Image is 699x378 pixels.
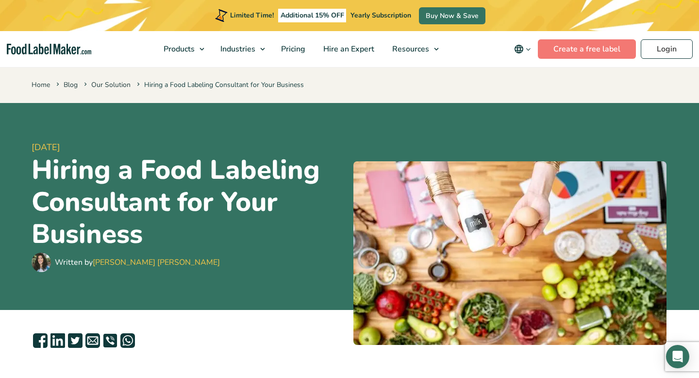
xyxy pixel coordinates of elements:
[230,11,274,20] span: Limited Time!
[419,7,485,24] a: Buy Now & Save
[272,31,312,67] a: Pricing
[32,141,346,154] span: [DATE]
[32,80,50,89] a: Home
[55,257,220,268] div: Written by
[64,80,78,89] a: Blog
[161,44,196,54] span: Products
[212,31,270,67] a: Industries
[278,9,347,22] span: Additional 15% OFF
[91,80,131,89] a: Our Solution
[320,44,375,54] span: Hire an Expert
[383,31,444,67] a: Resources
[315,31,381,67] a: Hire an Expert
[32,253,51,272] img: Maria Abi Hanna - Food Label Maker
[135,80,304,89] span: Hiring a Food Labeling Consultant for Your Business
[278,44,306,54] span: Pricing
[217,44,256,54] span: Industries
[155,31,209,67] a: Products
[350,11,411,20] span: Yearly Subscription
[538,39,636,59] a: Create a free label
[666,345,689,368] div: Open Intercom Messenger
[32,154,346,250] h1: Hiring a Food Labeling Consultant for Your Business
[93,257,220,268] a: [PERSON_NAME] [PERSON_NAME]
[389,44,430,54] span: Resources
[641,39,693,59] a: Login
